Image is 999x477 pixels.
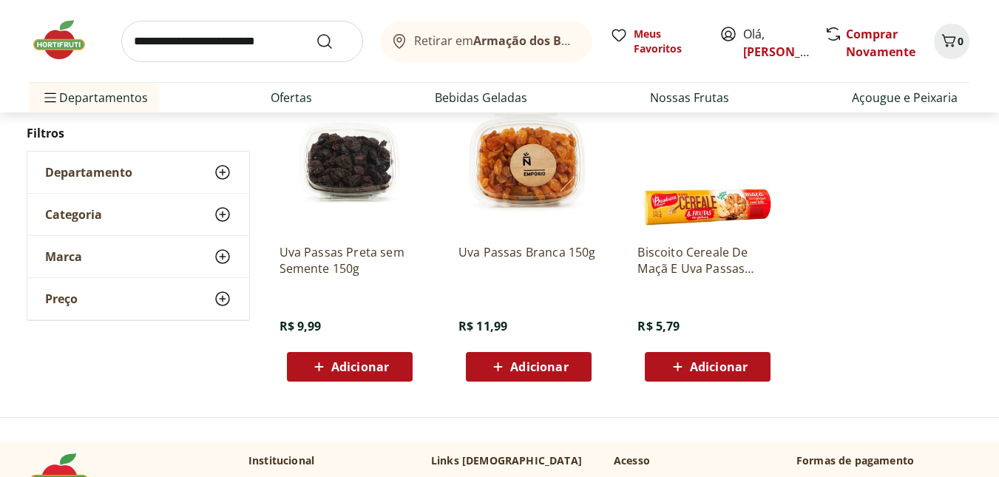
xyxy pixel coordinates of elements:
[458,318,507,334] span: R$ 11,99
[280,244,420,277] a: Uva Passas Preta sem Semente 150g
[645,352,771,382] button: Adicionar
[637,244,778,277] a: Biscoito Cereale De Maçã E Uva Passas Bauducco 141G
[634,27,702,56] span: Meus Favoritos
[690,361,748,373] span: Adicionar
[414,34,578,47] span: Retirar em
[287,352,413,382] button: Adicionar
[280,92,420,232] img: Uva Passas Preta sem Semente 150g
[637,318,680,334] span: R$ 5,79
[27,278,249,319] button: Preço
[45,291,78,306] span: Preço
[743,25,809,61] span: Olá,
[510,361,568,373] span: Adicionar
[27,118,250,148] h2: Filtros
[637,92,778,232] img: Biscoito Cereale De Maçã E Uva Passas Bauducco 141G
[743,44,839,60] a: [PERSON_NAME]
[27,236,249,277] button: Marca
[934,24,969,59] button: Carrinho
[614,453,650,468] p: Acesso
[27,152,249,193] button: Departamento
[248,453,314,468] p: Institucional
[431,453,582,468] p: Links [DEMOGRAPHIC_DATA]
[331,361,389,373] span: Adicionar
[650,89,729,106] a: Nossas Frutas
[30,18,104,62] img: Hortifruti
[435,89,527,106] a: Bebidas Geladas
[458,92,599,232] img: Uva Passas Branca 150g
[958,34,964,48] span: 0
[271,89,312,106] a: Ofertas
[796,453,969,468] p: Formas de pagamento
[316,33,351,50] button: Submit Search
[846,26,915,60] a: Comprar Novamente
[41,80,59,115] button: Menu
[381,21,592,62] button: Retirar emArmação dos Búzios/RJ
[41,80,148,115] span: Departamentos
[610,27,702,56] a: Meus Favoritos
[27,194,249,235] button: Categoria
[473,33,609,49] b: Armação dos Búzios/RJ
[458,244,599,277] a: Uva Passas Branca 150g
[466,352,592,382] button: Adicionar
[121,21,363,62] input: search
[45,249,82,264] span: Marca
[45,207,102,222] span: Categoria
[45,165,132,180] span: Departamento
[852,89,958,106] a: Açougue e Peixaria
[280,318,322,334] span: R$ 9,99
